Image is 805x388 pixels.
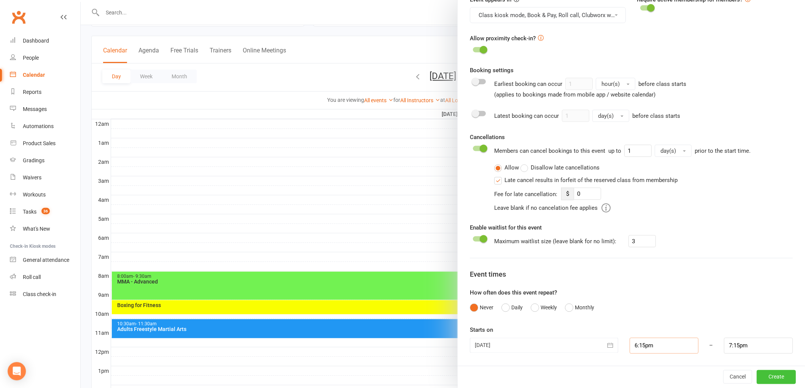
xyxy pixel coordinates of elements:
button: Class kiosk mode, Book & Pay, Roll call, Clubworx website calendar and Mobile app [470,7,625,23]
a: Reports [10,84,80,101]
a: Class kiosk mode [10,286,80,303]
a: Dashboard [10,32,80,49]
div: People [23,55,39,61]
a: Automations [10,118,80,135]
div: Event times [470,269,793,280]
button: Create [757,370,796,384]
label: Disallow late cancellations [520,163,600,172]
div: Latest booking can occur [494,110,680,122]
div: Dashboard [23,38,49,44]
span: before class starts [632,112,680,119]
label: Booking settings [470,66,514,75]
label: Starts on [470,326,493,335]
span: prior to the start time. [695,147,751,154]
span: hour(s) [601,81,620,87]
label: How often does this event repeat? [470,288,557,298]
div: Fee for late cancellation: [494,190,557,199]
a: What's New [10,220,80,238]
a: Roll call [10,269,80,286]
label: Allow proximity check-in? [470,34,536,43]
button: Never [470,301,493,315]
div: Earliest booking can occur [494,78,686,99]
div: – [698,338,725,354]
span: $ [561,188,574,200]
a: General attendance kiosk mode [10,252,80,269]
a: People [10,49,80,67]
span: day(s) [660,147,676,154]
div: Gradings [23,157,45,163]
span: 36 [41,208,50,214]
label: Enable waitlist for this event [470,223,542,232]
button: Daily [501,301,523,315]
div: Calendar [23,72,45,78]
div: Workouts [23,192,46,198]
label: Allow [494,163,519,172]
a: Gradings [10,152,80,169]
div: Leave blank if no cancelation fee applies [494,203,751,212]
div: Late cancel results in forfeit of the reserved class from membership [504,176,678,184]
div: Reports [23,89,41,95]
div: Open Intercom Messenger [8,362,26,380]
a: Workouts [10,186,80,203]
button: Monthly [565,301,594,315]
a: Messages [10,101,80,118]
span: day(s) [598,112,614,119]
div: Roll call [23,274,41,280]
div: Members can cancel bookings to this event [494,145,751,212]
div: General attendance [23,257,69,263]
button: hour(s) [596,78,635,90]
button: day(s) [655,145,692,157]
div: Product Sales [23,140,56,146]
a: Calendar [10,67,80,84]
button: Cancel [723,370,752,384]
div: Maximum waitlist size (leave blank for no limit): [494,237,616,246]
div: up to [608,145,692,157]
div: Automations [23,123,54,129]
div: Tasks [23,209,37,215]
button: Weekly [531,301,557,315]
div: Class check-in [23,291,56,297]
button: day(s) [592,110,629,122]
div: Waivers [23,174,41,181]
a: Product Sales [10,135,80,152]
a: Clubworx [9,8,28,27]
div: Messages [23,106,47,112]
a: Waivers [10,169,80,186]
label: Cancellations [470,133,505,142]
div: What's New [23,226,50,232]
a: Tasks 36 [10,203,80,220]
